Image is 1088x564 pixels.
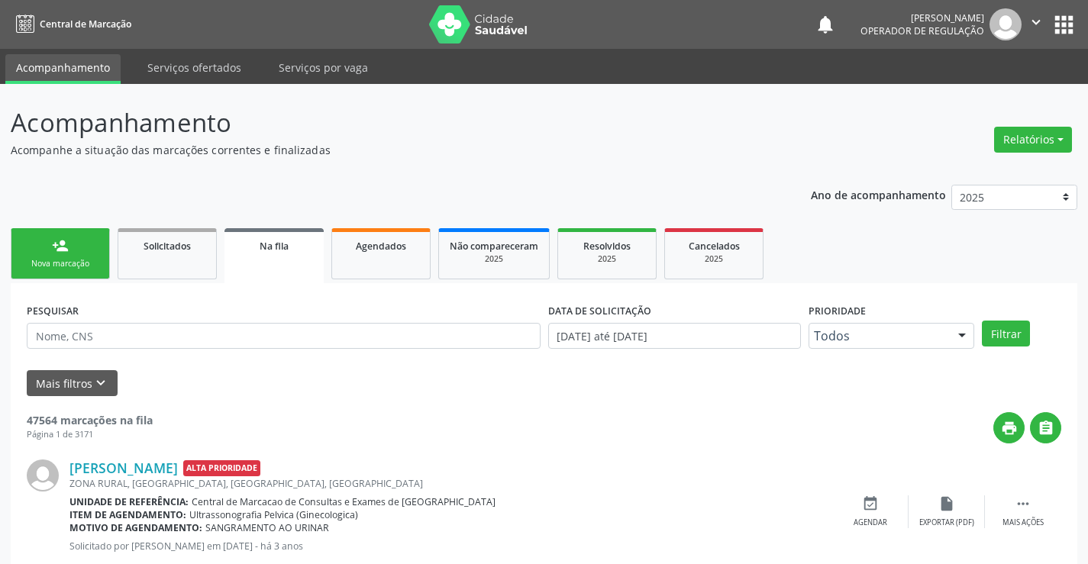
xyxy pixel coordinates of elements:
strong: 47564 marcações na fila [27,413,153,427]
i: keyboard_arrow_down [92,375,109,392]
span: Operador de regulação [860,24,984,37]
span: Agendados [356,240,406,253]
div: Mais ações [1002,517,1044,528]
span: SANGRAMENTO AO URINAR [205,521,329,534]
i: print [1001,420,1018,437]
div: ZONA RURAL, [GEOGRAPHIC_DATA], [GEOGRAPHIC_DATA], [GEOGRAPHIC_DATA] [69,477,832,490]
button: Mais filtroskeyboard_arrow_down [27,370,118,397]
span: Resolvidos [583,240,631,253]
div: 2025 [676,253,752,265]
button: notifications [815,14,836,35]
span: Ultrassonografia Pelvica (Ginecologica) [189,508,358,521]
div: Exportar (PDF) [919,517,974,528]
a: [PERSON_NAME] [69,459,178,476]
label: Prioridade [809,299,866,323]
div: person_add [52,237,69,254]
img: img [27,459,59,491]
span: Na fila [260,240,289,253]
i:  [1038,420,1054,437]
div: 2025 [450,253,538,265]
input: Nome, CNS [27,323,541,349]
b: Motivo de agendamento: [69,521,202,534]
p: Acompanhe a situação das marcações correntes e finalizadas [11,142,757,158]
input: Selecione um intervalo [548,323,801,349]
i:  [1015,495,1032,512]
span: Cancelados [689,240,740,253]
label: DATA DE SOLICITAÇÃO [548,299,651,323]
i: event_available [862,495,879,512]
label: PESQUISAR [27,299,79,323]
p: Solicitado por [PERSON_NAME] em [DATE] - há 3 anos [69,540,832,553]
span: Alta Prioridade [183,460,260,476]
button:  [1022,8,1051,40]
a: Serviços por vaga [268,54,379,81]
p: Acompanhamento [11,104,757,142]
div: Página 1 de 3171 [27,428,153,441]
img: img [990,8,1022,40]
b: Unidade de referência: [69,495,189,508]
span: Todos [814,328,944,343]
i: insert_drive_file [938,495,955,512]
button: Relatórios [994,127,1072,153]
a: Central de Marcação [11,11,131,37]
span: Não compareceram [450,240,538,253]
span: Central de Marcação [40,18,131,31]
div: Agendar [854,517,887,528]
span: Solicitados [144,240,191,253]
button:  [1030,412,1061,443]
button: print [993,412,1025,443]
button: Filtrar [982,321,1030,346]
div: [PERSON_NAME] [860,11,984,24]
i:  [1028,14,1044,31]
div: 2025 [569,253,645,265]
a: Serviços ofertados [137,54,252,81]
button: apps [1051,11,1077,38]
span: Central de Marcacao de Consultas e Exames de [GEOGRAPHIC_DATA] [192,495,496,508]
a: Acompanhamento [5,54,121,84]
b: Item de agendamento: [69,508,186,521]
div: Nova marcação [22,258,98,269]
p: Ano de acompanhamento [811,185,946,204]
